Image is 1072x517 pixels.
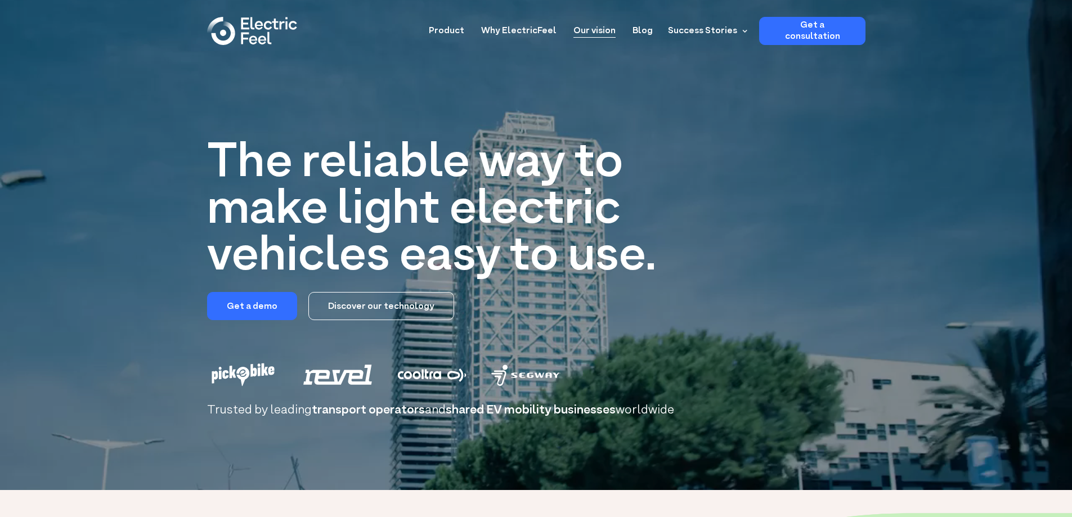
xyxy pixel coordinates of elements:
a: Blog [633,17,653,38]
h2: Trusted by leading and worldwide [207,404,865,417]
div: Success Stories [661,17,751,45]
h1: The reliable way to make light electric vehicles easy to use. [207,141,676,281]
a: Get a consultation [759,17,865,45]
a: Why ElectricFeel [481,17,557,38]
a: Discover our technology [308,292,454,320]
iframe: Chatbot [998,443,1056,501]
span: transport operators [312,402,425,419]
a: Product [429,17,464,38]
span: shared EV mobility businesses [446,402,616,419]
div: Success Stories [668,24,737,38]
a: Our vision [573,17,616,38]
input: Submit [42,44,97,66]
a: Get a demo [207,292,297,320]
